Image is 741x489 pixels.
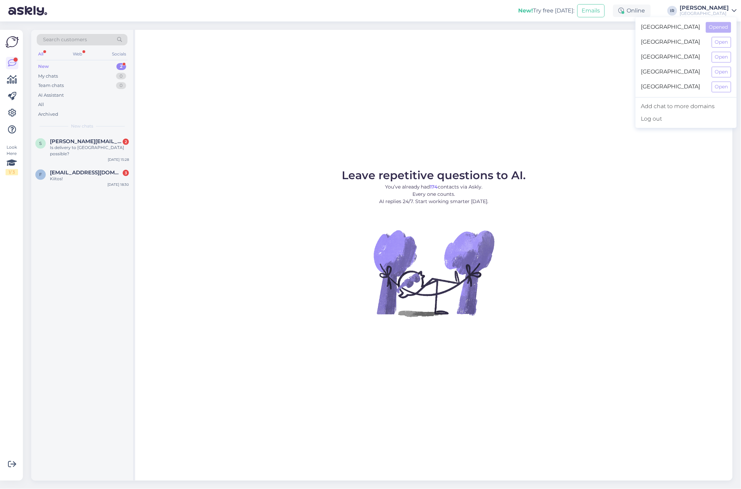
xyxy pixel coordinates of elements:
div: [PERSON_NAME] [680,5,729,11]
div: New [38,63,49,70]
div: Look Here [6,144,18,175]
span: f [39,172,42,177]
div: Online [613,5,651,17]
button: Open [712,81,731,92]
div: [DATE] 15:28 [108,157,129,162]
div: Web [72,50,84,59]
button: Emails [577,4,605,17]
button: Open [712,67,731,77]
span: fortevar@gmail.com [50,169,122,176]
button: Opened [706,22,731,33]
div: Socials [111,50,128,59]
div: Kiitos! [50,176,129,182]
b: 174 [430,184,438,190]
div: Log out [636,113,737,125]
a: Add chat to more domains [636,100,737,113]
span: Leave repetitive questions to AI. [342,168,526,182]
div: 1 / 3 [6,169,18,175]
button: Open [712,52,731,62]
div: All [38,101,44,108]
div: AI Assistant [38,92,64,99]
div: 2 [116,63,126,70]
span: [GEOGRAPHIC_DATA] [641,22,700,33]
span: [GEOGRAPHIC_DATA] [641,67,706,77]
button: Open [712,37,731,47]
div: 0 [116,82,126,89]
div: 0 [116,73,126,80]
div: 2 [123,139,129,145]
span: sergey.makaryan@axs.eu [50,138,122,145]
img: Askly Logo [6,35,19,49]
p: You’ve already had contacts via Askly. Every one counts. AI replies 24/7. Start working smarter [... [342,183,526,205]
div: IR [668,6,677,16]
span: Search customers [43,36,87,43]
span: [GEOGRAPHIC_DATA] [641,37,706,47]
img: No Chat active [372,211,496,335]
span: s [40,141,42,146]
div: Team chats [38,82,64,89]
div: Try free [DATE]: [518,7,575,15]
span: [GEOGRAPHIC_DATA] [641,81,706,92]
span: New chats [71,123,93,129]
a: [PERSON_NAME][GEOGRAPHIC_DATA] [680,5,737,16]
div: 3 [123,170,129,176]
div: Is delivery to [GEOGRAPHIC_DATA] possible? [50,145,129,157]
b: New! [518,7,533,14]
div: My chats [38,73,58,80]
div: [GEOGRAPHIC_DATA] [680,11,729,16]
div: [DATE] 18:30 [107,182,129,187]
div: Archived [38,111,58,118]
div: All [37,50,45,59]
span: [GEOGRAPHIC_DATA] [641,52,706,62]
